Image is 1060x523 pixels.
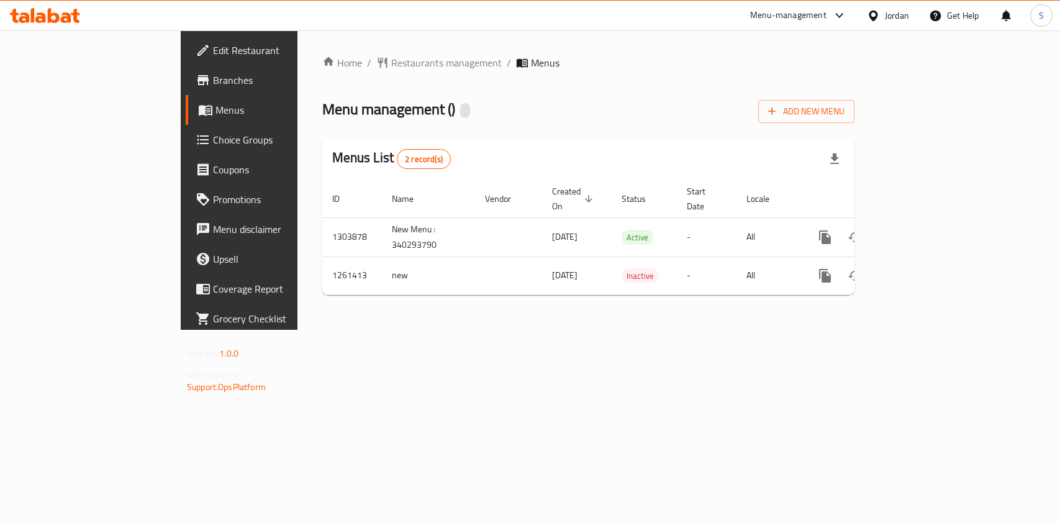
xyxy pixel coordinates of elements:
[1039,9,1044,22] span: S
[392,191,430,206] span: Name
[332,148,451,169] h2: Menus List
[367,55,371,70] li: /
[552,184,597,214] span: Created On
[687,184,722,214] span: Start Date
[186,304,358,334] a: Grocery Checklist
[397,149,451,169] div: Total records count
[186,214,358,244] a: Menu disclaimer
[213,162,348,177] span: Coupons
[746,191,786,206] span: Locale
[820,144,849,174] div: Export file
[507,55,511,70] li: /
[758,100,854,123] button: Add New Menu
[750,8,827,23] div: Menu-management
[186,184,358,214] a: Promotions
[186,35,358,65] a: Edit Restaurant
[485,191,527,206] span: Vendor
[322,55,854,70] nav: breadcrumb
[768,104,845,119] span: Add New Menu
[622,191,662,206] span: Status
[810,222,840,252] button: more
[213,73,348,88] span: Branches
[213,252,348,266] span: Upsell
[213,192,348,207] span: Promotions
[800,180,940,218] th: Actions
[391,55,502,70] span: Restaurants management
[622,269,659,283] span: Inactive
[186,155,358,184] a: Coupons
[840,261,870,291] button: Change Status
[186,65,358,95] a: Branches
[382,257,475,294] td: new
[187,366,244,383] span: Get support on:
[322,95,455,123] span: Menu management ( )
[215,102,348,117] span: Menus
[677,217,736,257] td: -
[552,267,578,283] span: [DATE]
[213,311,348,326] span: Grocery Checklist
[376,55,502,70] a: Restaurants management
[552,229,578,245] span: [DATE]
[531,55,559,70] span: Menus
[677,257,736,294] td: -
[810,261,840,291] button: more
[219,345,238,362] span: 1.0.0
[213,132,348,147] span: Choice Groups
[213,222,348,237] span: Menu disclaimer
[186,274,358,304] a: Coverage Report
[885,9,909,22] div: Jordan
[186,95,358,125] a: Menus
[622,268,659,283] div: Inactive
[187,379,266,395] a: Support.OpsPlatform
[213,43,348,58] span: Edit Restaurant
[736,217,800,257] td: All
[186,125,358,155] a: Choice Groups
[213,281,348,296] span: Coverage Report
[622,230,653,245] span: Active
[322,180,940,295] table: enhanced table
[332,191,356,206] span: ID
[187,345,217,362] span: Version:
[382,217,475,257] td: New Menu : 340293790
[186,244,358,274] a: Upsell
[397,153,450,165] span: 2 record(s)
[736,257,800,294] td: All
